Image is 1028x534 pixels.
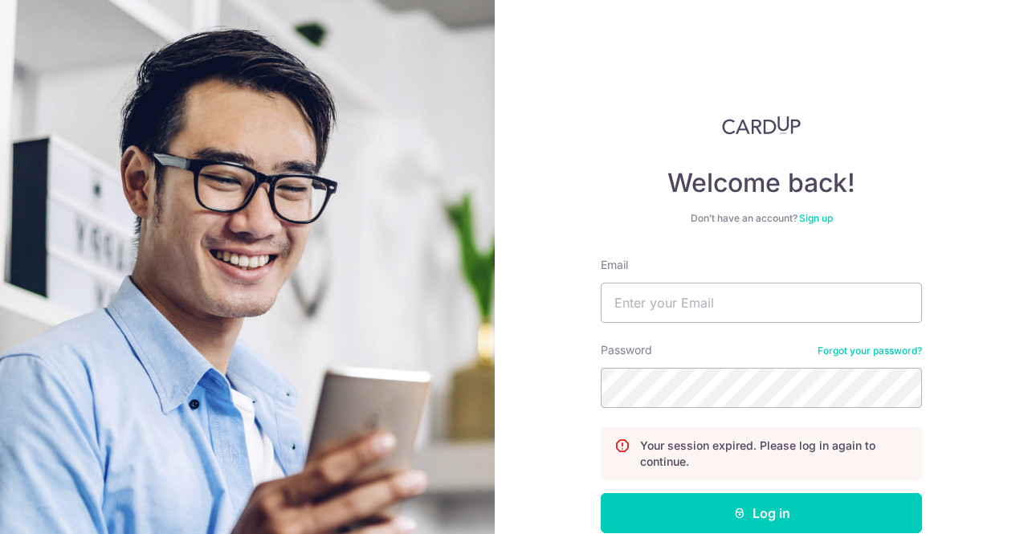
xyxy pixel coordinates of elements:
div: Don’t have an account? [601,212,922,225]
button: Log in [601,493,922,533]
img: CardUp Logo [722,116,801,135]
a: Sign up [799,212,833,224]
p: Your session expired. Please log in again to continue. [640,438,908,470]
h4: Welcome back! [601,167,922,199]
label: Email [601,257,628,273]
input: Enter your Email [601,283,922,323]
a: Forgot your password? [818,344,922,357]
label: Password [601,342,652,358]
